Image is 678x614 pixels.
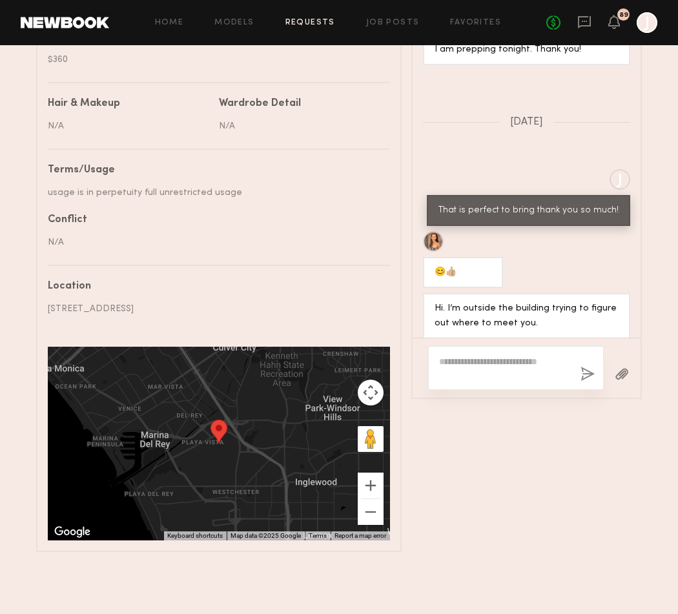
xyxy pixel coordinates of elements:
button: Keyboard shortcuts [167,531,223,540]
div: Terms/Usage [48,165,380,176]
div: Hair & Makeup [48,99,120,109]
span: Map data ©2025 Google [231,532,301,539]
div: 89 [619,12,628,19]
button: Map camera controls [358,380,384,405]
a: Requests [285,19,335,27]
div: usage is in perpetuity full unrestricted usage [48,186,380,200]
img: Google [51,524,94,540]
a: J [637,12,657,33]
span: [DATE] [510,117,543,128]
div: Location [48,281,380,292]
button: Drag Pegman onto the map to open Street View [358,426,384,452]
a: Job Posts [366,19,420,27]
a: Open this area in Google Maps (opens a new window) [51,524,94,540]
a: Models [214,19,254,27]
button: Zoom out [358,499,384,525]
a: Terms [309,532,327,539]
a: Home [155,19,184,27]
div: N/A [48,236,380,249]
div: Hi. I’m outside the building trying to figure out where to meet you. [435,302,619,331]
div: N/A [219,119,380,133]
div: N/A [48,119,209,133]
div: [STREET_ADDRESS] [48,302,380,316]
div: 😊👍🏼 [435,265,491,280]
div: Conflict [48,215,380,225]
a: Favorites [450,19,501,27]
div: Wardrobe Detail [219,99,301,109]
div: $360 [48,53,380,67]
div: That is perfect to bring thank you so much! [438,203,619,218]
button: Zoom in [358,473,384,498]
a: Report a map error [334,532,386,539]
